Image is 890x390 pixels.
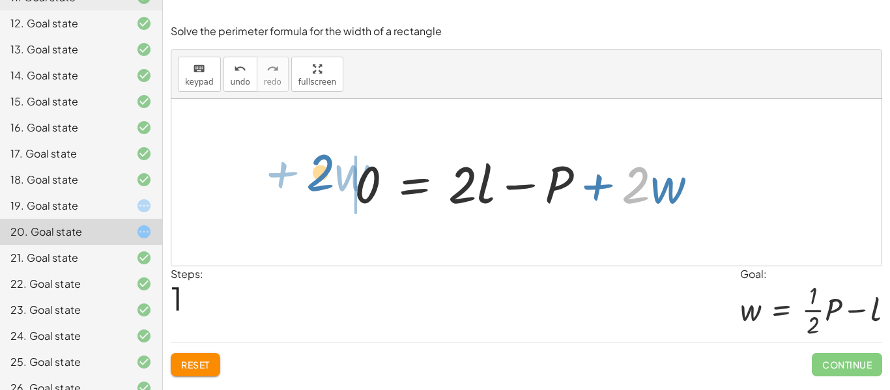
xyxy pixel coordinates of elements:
i: Task finished and correct. [136,328,152,344]
i: Task started. [136,198,152,214]
button: Reset [171,353,220,376]
i: Task finished and correct. [136,146,152,161]
i: Task finished and correct. [136,120,152,135]
i: Task finished and correct. [136,354,152,370]
i: Task finished and correct. [136,276,152,292]
i: Task finished and correct. [136,42,152,57]
div: 15. Goal state [10,94,115,109]
div: 14. Goal state [10,68,115,83]
div: 16. Goal state [10,120,115,135]
div: 23. Goal state [10,302,115,318]
button: undoundo [223,57,257,92]
i: Task finished and correct. [136,250,152,266]
span: redo [264,77,281,87]
span: fullscreen [298,77,336,87]
div: 18. Goal state [10,172,115,188]
div: Goal: [740,266,882,282]
div: 24. Goal state [10,328,115,344]
div: 12. Goal state [10,16,115,31]
button: keyboardkeypad [178,57,221,92]
div: 22. Goal state [10,276,115,292]
p: Solve the perimeter formula for the width of a rectangle [171,24,882,39]
i: Task finished and correct. [136,94,152,109]
i: Task finished and correct. [136,172,152,188]
i: Task finished and correct. [136,68,152,83]
button: redoredo [257,57,289,92]
div: 19. Goal state [10,198,115,214]
div: 13. Goal state [10,42,115,57]
div: 17. Goal state [10,146,115,161]
div: 25. Goal state [10,354,115,370]
label: Steps: [171,267,203,281]
i: keyboard [193,61,205,77]
span: 1 [171,278,182,318]
i: Task started. [136,224,152,240]
span: Reset [181,359,210,370]
i: redo [266,61,279,77]
div: 21. Goal state [10,250,115,266]
i: Task finished and correct. [136,16,152,31]
button: fullscreen [291,57,343,92]
span: undo [231,77,250,87]
i: undo [234,61,246,77]
div: 20. Goal state [10,224,115,240]
i: Task finished and correct. [136,302,152,318]
span: keypad [185,77,214,87]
